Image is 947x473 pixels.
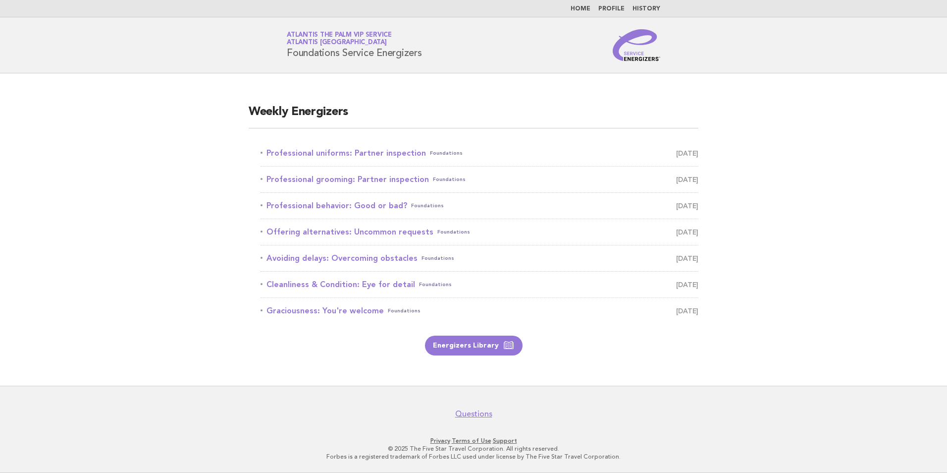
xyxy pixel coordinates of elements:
[170,445,777,453] p: © 2025 The Five Star Travel Corporation. All rights reserved.
[676,199,698,213] span: [DATE]
[430,146,463,160] span: Foundations
[437,225,470,239] span: Foundations
[676,173,698,186] span: [DATE]
[261,173,698,186] a: Professional grooming: Partner inspectionFoundations [DATE]
[632,6,660,12] a: History
[452,437,491,444] a: Terms of Use
[676,146,698,160] span: [DATE]
[433,173,466,186] span: Foundations
[676,225,698,239] span: [DATE]
[411,199,444,213] span: Foundations
[287,32,422,58] h1: Foundations Service Energizers
[571,6,590,12] a: Home
[676,304,698,318] span: [DATE]
[425,336,523,355] a: Energizers Library
[676,278,698,292] span: [DATE]
[261,278,698,292] a: Cleanliness & Condition: Eye for detailFoundations [DATE]
[388,304,421,318] span: Foundations
[287,40,387,46] span: Atlantis [GEOGRAPHIC_DATA]
[493,437,517,444] a: Support
[261,146,698,160] a: Professional uniforms: Partner inspectionFoundations [DATE]
[170,453,777,461] p: Forbes is a registered trademark of Forbes LLC used under license by The Five Star Travel Corpora...
[419,278,452,292] span: Foundations
[249,104,698,128] h2: Weekly Energizers
[598,6,625,12] a: Profile
[261,225,698,239] a: Offering alternatives: Uncommon requestsFoundations [DATE]
[261,251,698,265] a: Avoiding delays: Overcoming obstaclesFoundations [DATE]
[170,437,777,445] p: · ·
[287,32,392,46] a: Atlantis The Palm VIP ServiceAtlantis [GEOGRAPHIC_DATA]
[455,409,492,419] a: Questions
[613,29,660,61] img: Service Energizers
[261,199,698,213] a: Professional behavior: Good or bad?Foundations [DATE]
[261,304,698,318] a: Graciousness: You're welcomeFoundations [DATE]
[430,437,450,444] a: Privacy
[421,251,454,265] span: Foundations
[676,251,698,265] span: [DATE]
